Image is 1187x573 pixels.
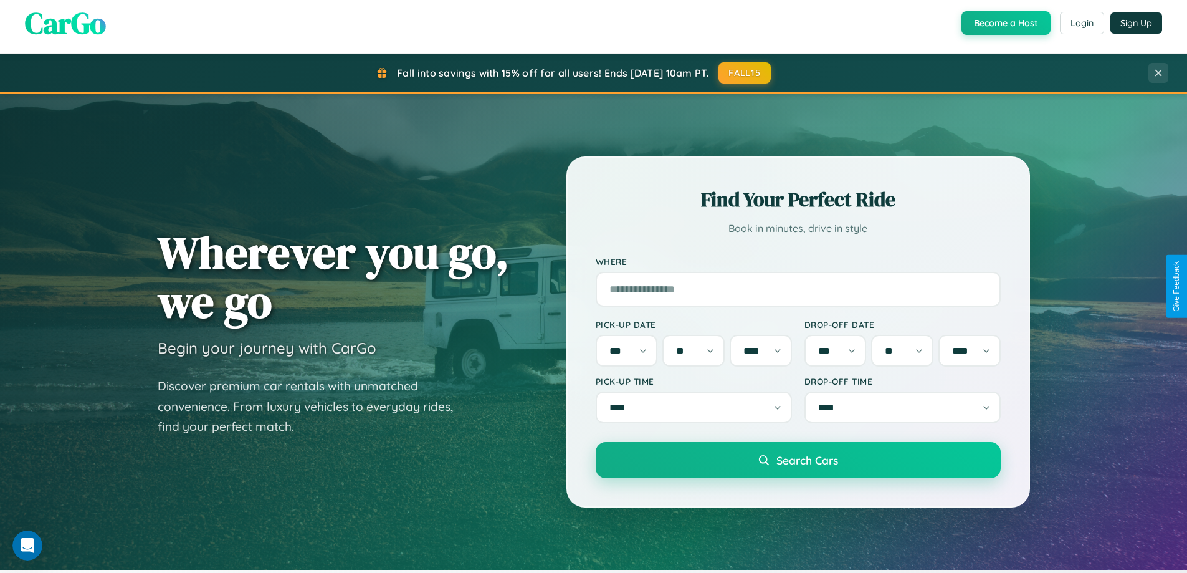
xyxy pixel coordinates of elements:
p: Book in minutes, drive in style [596,219,1001,238]
span: CarGo [25,2,106,44]
button: Login [1060,12,1104,34]
button: Search Cars [596,442,1001,478]
label: Drop-off Time [804,376,1001,387]
label: Drop-off Date [804,319,1001,330]
div: Give Feedback [1172,261,1181,312]
button: FALL15 [718,62,771,84]
label: Pick-up Date [596,319,792,330]
button: Sign Up [1110,12,1162,34]
span: Search Cars [776,453,838,467]
p: Discover premium car rentals with unmatched convenience. From luxury vehicles to everyday rides, ... [158,376,469,437]
label: Pick-up Time [596,376,792,387]
label: Where [596,256,1001,267]
h3: Begin your journey with CarGo [158,339,376,357]
h2: Find Your Perfect Ride [596,186,1001,213]
button: Become a Host [961,11,1051,35]
iframe: Intercom live chat [12,531,42,561]
span: Fall into savings with 15% off for all users! Ends [DATE] 10am PT. [397,67,709,79]
h1: Wherever you go, we go [158,228,509,326]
